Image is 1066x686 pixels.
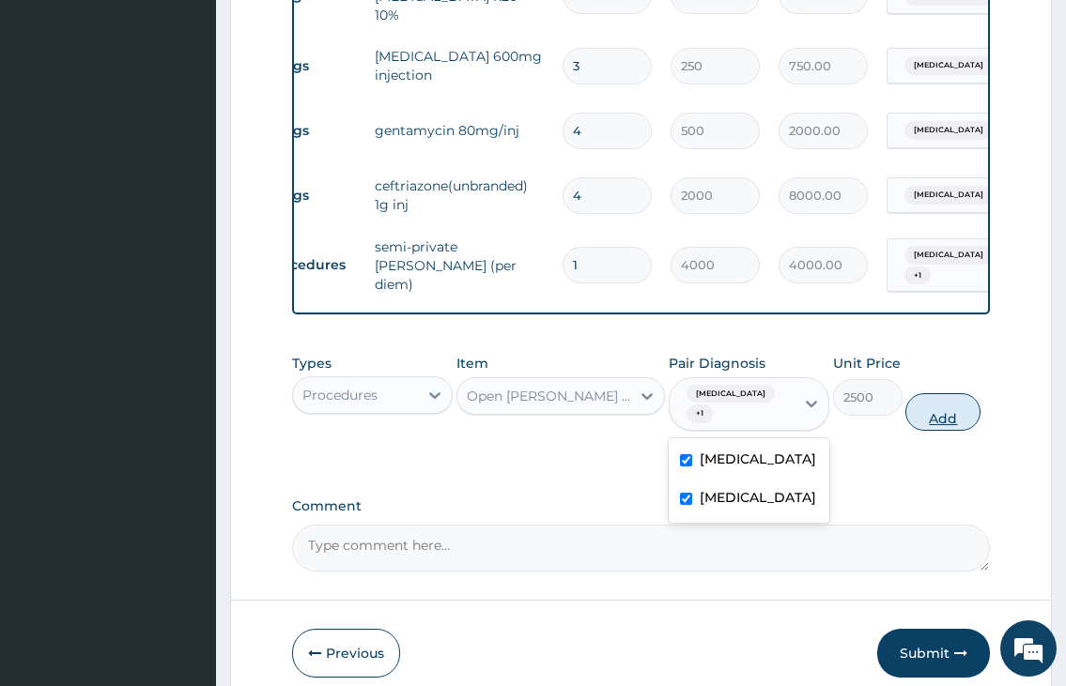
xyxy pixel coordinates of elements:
td: Procedures [257,248,365,282]
label: [MEDICAL_DATA] [700,450,816,468]
label: Comment [292,498,989,514]
textarea: Type your message and hit 'Enter' [9,473,358,539]
button: Previous [292,629,400,678]
td: gentamycin 80mg/inj [365,112,553,149]
div: Procedures [302,386,378,404]
td: semi-private [PERSON_NAME] (per diem) [365,228,553,303]
label: Pair Diagnosis [669,354,765,373]
span: We're online! [109,217,259,406]
button: Add [905,393,981,431]
td: Drugs [257,178,365,213]
label: Types [292,356,332,372]
div: Chat with us now [98,105,316,130]
span: + 1 [687,404,713,423]
td: Drugs [257,114,365,148]
td: Drugs [257,49,365,84]
label: [MEDICAL_DATA] [700,488,816,507]
img: d_794563401_company_1708531726252_794563401 [35,94,76,141]
div: Minimize live chat window [308,9,353,54]
span: [MEDICAL_DATA] [904,121,993,140]
span: [MEDICAL_DATA] [904,246,993,265]
td: [MEDICAL_DATA] 600mg injection [365,38,553,94]
span: [MEDICAL_DATA] [904,186,993,205]
span: [MEDICAL_DATA] [904,56,993,75]
span: + 1 [904,267,931,285]
span: [MEDICAL_DATA] [687,385,775,404]
td: ceftriazone(unbranded) 1g inj [365,167,553,223]
label: Unit Price [833,354,901,373]
div: Open [PERSON_NAME] (General [PERSON_NAME]) [467,387,633,405]
label: Item [456,354,488,373]
button: Submit [877,629,990,678]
